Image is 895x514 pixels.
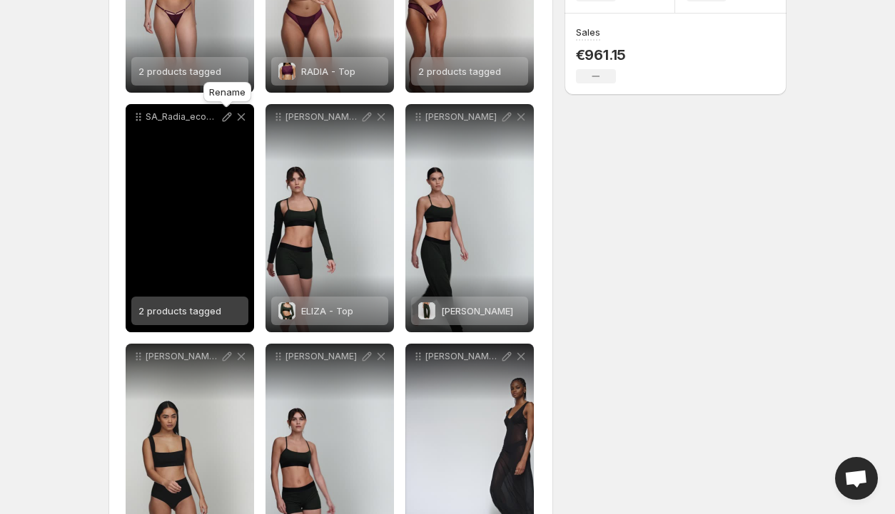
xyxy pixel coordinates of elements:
[146,111,220,123] p: SA_Radia_ecom_3501123_GPU_3501160_GPU_AW25
[138,66,221,77] span: 2 products tagged
[418,302,435,319] img: ELIZA - Hose
[126,104,254,332] div: SA_Radia_ecom_3501123_GPU_3501160_GPU_AW252 products tagged
[285,351,360,362] p: [PERSON_NAME]
[425,111,500,123] p: [PERSON_NAME]
[576,46,627,63] p: €961.15
[146,351,220,362] p: [PERSON_NAME] - UNTERLEGTE BRALETTE
[301,305,353,317] span: ELIZA - Top
[418,66,501,77] span: 2 products tagged
[576,25,600,39] h3: Sales
[405,104,534,332] div: [PERSON_NAME]ELIZA - Hose[PERSON_NAME]
[278,302,295,319] img: ELIZA - Top
[441,305,513,317] span: [PERSON_NAME]
[285,111,360,123] p: [PERSON_NAME] - TOP
[835,457,878,500] a: Open chat
[278,63,295,80] img: RADIA - Top
[425,351,500,362] p: [PERSON_NAME] [PERSON_NAME]
[138,305,221,317] span: 2 products tagged
[266,104,394,332] div: [PERSON_NAME] - TOPELIZA - TopELIZA - Top
[301,66,355,77] span: RADIA - Top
